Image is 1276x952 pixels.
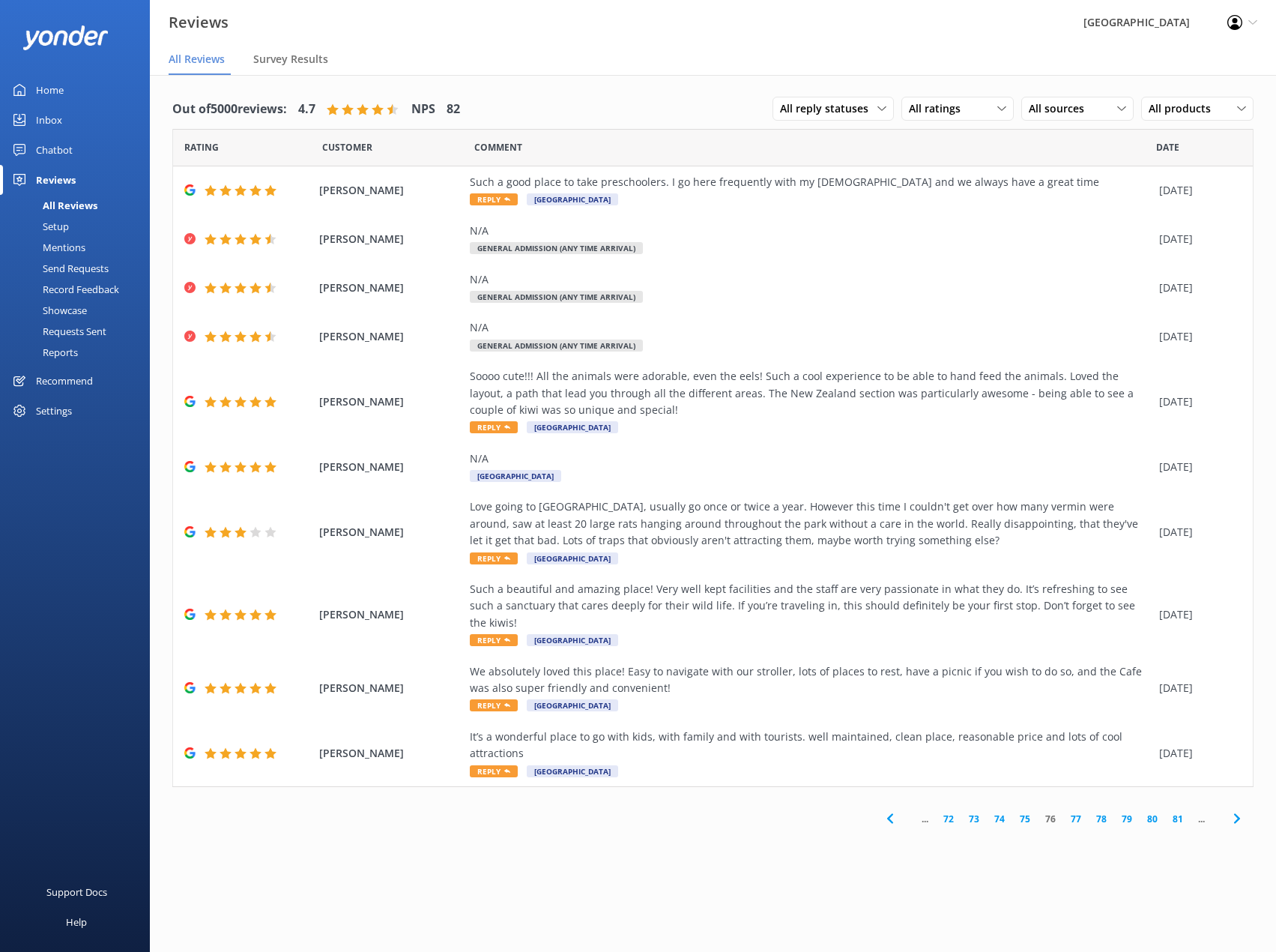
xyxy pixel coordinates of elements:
[470,223,1152,239] div: N/A
[987,812,1012,826] a: 74
[470,340,643,352] span: General Admission (Any Time Arrival)
[909,100,970,117] span: All ratings
[9,321,106,342] div: Requests Sent
[9,258,109,279] div: Send Requests
[527,699,618,711] span: [GEOGRAPHIC_DATA]
[470,699,518,711] span: Reply
[322,140,372,154] span: Date
[298,100,315,119] h4: 4.7
[36,396,72,426] div: Settings
[470,271,1152,288] div: N/A
[1159,182,1234,199] div: [DATE]
[1063,812,1089,826] a: 77
[527,765,618,777] span: [GEOGRAPHIC_DATA]
[36,105,62,135] div: Inbox
[470,319,1152,336] div: N/A
[470,581,1152,631] div: Such a beautiful and amazing place! Very well kept facilities and the staff are very passionate i...
[319,328,462,345] span: [PERSON_NAME]
[184,140,219,154] span: Date
[1191,812,1212,826] span: ...
[9,216,69,237] div: Setup
[36,75,64,105] div: Home
[470,421,518,433] span: Reply
[1140,812,1165,826] a: 80
[411,100,435,119] h4: NPS
[9,342,150,363] a: Reports
[319,745,462,762] span: [PERSON_NAME]
[9,216,150,237] a: Setup
[9,195,150,216] a: All Reviews
[319,459,462,475] span: [PERSON_NAME]
[9,321,150,342] a: Requests Sent
[1156,140,1179,154] span: Date
[470,729,1152,762] div: It’s a wonderful place to go with kids, with family and with tourists. well maintained, clean pla...
[319,606,462,623] span: [PERSON_NAME]
[470,498,1152,549] div: Love going to [GEOGRAPHIC_DATA], usually go once or twice a year. However this time I couldn't ge...
[253,52,328,67] span: Survey Results
[1159,394,1234,410] div: [DATE]
[470,291,643,303] span: General Admission (Any Time Arrival)
[1159,280,1234,296] div: [DATE]
[319,231,462,247] span: [PERSON_NAME]
[1159,606,1234,623] div: [DATE]
[9,258,150,279] a: Send Requests
[36,366,93,396] div: Recommend
[1159,524,1234,540] div: [DATE]
[527,193,618,205] span: [GEOGRAPHIC_DATA]
[1159,231,1234,247] div: [DATE]
[9,237,85,258] div: Mentions
[1012,812,1038,826] a: 75
[470,663,1152,697] div: We absolutely loved this place! Easy to navigate with our stroller, lots of places to rest, have ...
[1114,812,1140,826] a: 79
[470,368,1152,418] div: Soooo cute!!! All the animals were adorable, even the eels! Such a cool experience to be able to ...
[470,451,1152,467] div: N/A
[319,680,462,696] span: [PERSON_NAME]
[470,193,518,205] span: Reply
[319,182,462,199] span: [PERSON_NAME]
[1159,745,1234,762] div: [DATE]
[9,300,87,321] div: Showcase
[9,279,119,300] div: Record Feedback
[319,394,462,410] span: [PERSON_NAME]
[1149,100,1220,117] span: All products
[1165,812,1191,826] a: 81
[9,300,150,321] a: Showcase
[1159,328,1234,345] div: [DATE]
[470,174,1152,190] div: Such a good place to take preschoolers. I go here frequently with my [DEMOGRAPHIC_DATA] and we al...
[474,140,522,154] span: Question
[1089,812,1114,826] a: 78
[470,242,643,254] span: General Admission (Any Time Arrival)
[936,812,961,826] a: 72
[470,552,518,564] span: Reply
[172,100,287,119] h4: Out of 5000 reviews:
[9,195,97,216] div: All Reviews
[9,237,150,258] a: Mentions
[1038,812,1063,826] a: 76
[9,279,150,300] a: Record Feedback
[319,280,462,296] span: [PERSON_NAME]
[9,342,78,363] div: Reports
[780,100,877,117] span: All reply statuses
[1029,100,1093,117] span: All sources
[1159,680,1234,696] div: [DATE]
[470,634,518,646] span: Reply
[36,165,76,195] div: Reviews
[1159,459,1234,475] div: [DATE]
[447,100,460,119] h4: 82
[527,421,618,433] span: [GEOGRAPHIC_DATA]
[527,552,618,564] span: [GEOGRAPHIC_DATA]
[319,524,462,540] span: [PERSON_NAME]
[527,634,618,646] span: [GEOGRAPHIC_DATA]
[470,470,561,482] span: [GEOGRAPHIC_DATA]
[46,877,107,907] div: Support Docs
[22,25,109,50] img: yonder-white-logo.png
[169,10,229,34] h3: Reviews
[961,812,987,826] a: 73
[36,135,73,165] div: Chatbot
[66,907,87,937] div: Help
[470,765,518,777] span: Reply
[914,812,936,826] span: ...
[169,52,225,67] span: All Reviews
